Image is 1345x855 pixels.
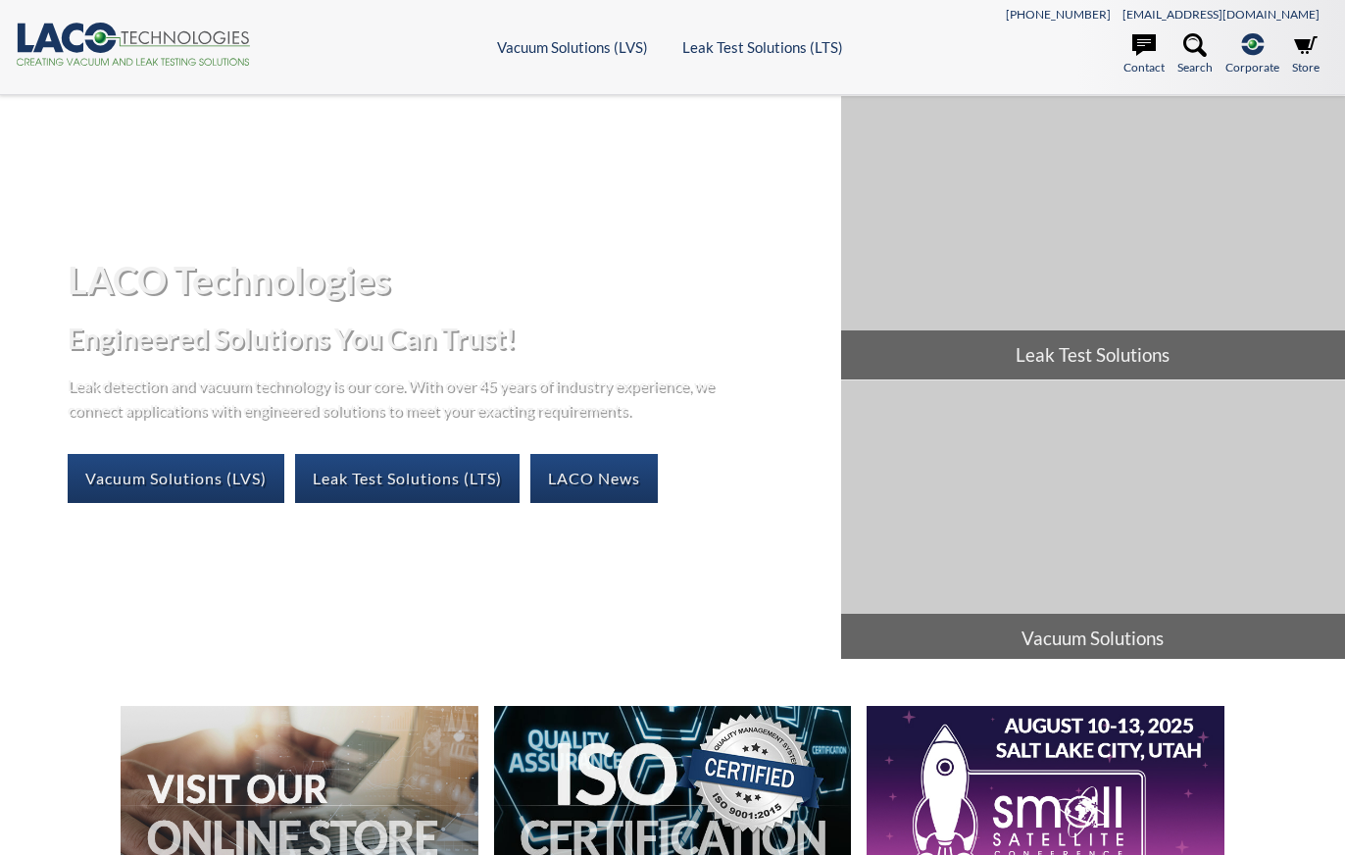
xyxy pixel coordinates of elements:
a: Leak Test Solutions (LTS) [682,38,843,56]
p: Leak detection and vacuum technology is our core. With over 45 years of industry experience, we c... [68,373,724,423]
a: Leak Test Solutions (LTS) [295,454,520,503]
a: LACO News [530,454,658,503]
a: Search [1177,33,1213,76]
h1: LACO Technologies [68,256,825,304]
a: Vacuum Solutions (LVS) [497,38,648,56]
a: Vacuum Solutions (LVS) [68,454,284,503]
a: [EMAIL_ADDRESS][DOMAIN_NAME] [1122,7,1320,22]
a: [PHONE_NUMBER] [1006,7,1111,22]
a: Store [1292,33,1320,76]
h2: Engineered Solutions You Can Trust! [68,321,825,357]
span: Corporate [1225,58,1279,76]
a: Contact [1123,33,1165,76]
